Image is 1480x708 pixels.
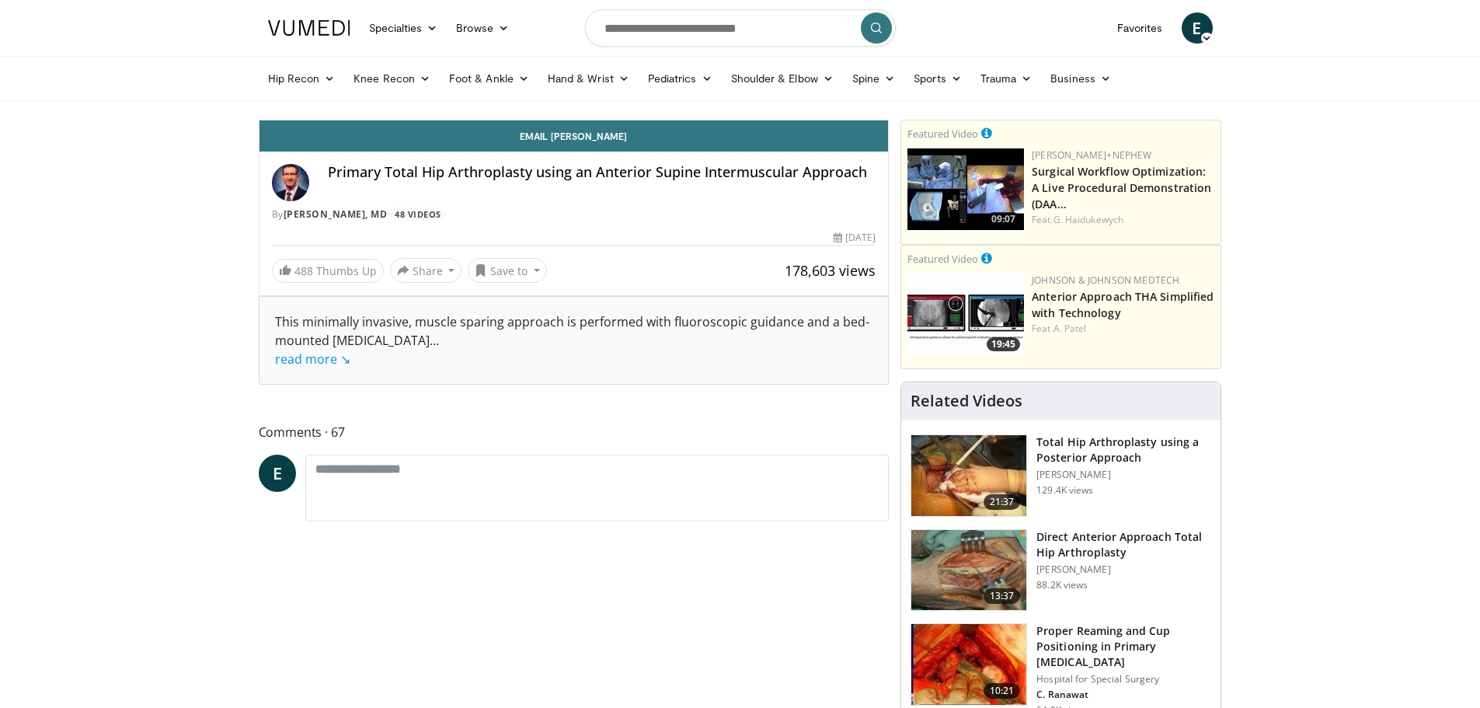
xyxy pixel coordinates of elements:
[907,148,1024,230] a: 09:07
[268,20,350,36] img: VuMedi Logo
[911,435,1026,516] img: 286987_0000_1.png.150x105_q85_crop-smart_upscale.jpg
[1036,434,1211,466] h3: Total Hip Arthroplasty using a Posterior Approach
[284,208,388,221] a: [PERSON_NAME], MD
[984,683,1021,699] span: 10:21
[911,392,1022,410] h4: Related Videos
[275,312,873,368] div: This minimally invasive, muscle sparing approach is performed with fluoroscopic guidance and a be...
[468,258,547,283] button: Save to
[1032,274,1179,287] a: Johnson & Johnson MedTech
[259,63,345,94] a: Hip Recon
[1036,563,1211,576] p: [PERSON_NAME]
[1036,529,1211,560] h3: Direct Anterior Approach Total Hip Arthroplasty
[447,12,518,44] a: Browse
[722,63,843,94] a: Shoulder & Elbow
[259,455,296,492] a: E
[538,63,639,94] a: Hand & Wrist
[907,274,1024,355] img: 06bb1c17-1231-4454-8f12-6191b0b3b81a.150x105_q85_crop-smart_upscale.jpg
[1036,623,1211,670] h3: Proper Reaming and Cup Positioning in Primary [MEDICAL_DATA]
[259,120,889,152] a: Email [PERSON_NAME]
[1036,469,1211,481] p: [PERSON_NAME]
[1032,289,1214,320] a: Anterior Approach THA Simplified with Technology
[390,258,462,283] button: Share
[440,63,538,94] a: Foot & Ankle
[907,252,978,266] small: Featured Video
[1036,579,1088,591] p: 88.2K views
[272,164,309,201] img: Avatar
[971,63,1042,94] a: Trauma
[987,337,1020,351] span: 19:45
[272,208,876,221] div: By
[1036,484,1093,497] p: 129.4K views
[1036,689,1211,701] p: C. Ranawat
[1053,213,1123,226] a: G. Haidukewych
[360,12,447,44] a: Specialties
[911,434,1211,517] a: 21:37 Total Hip Arthroplasty using a Posterior Approach [PERSON_NAME] 129.4K views
[1041,63,1120,94] a: Business
[1036,673,1211,685] p: Hospital for Special Surgery
[907,127,978,141] small: Featured Video
[639,63,722,94] a: Pediatrics
[984,494,1021,510] span: 21:37
[1182,12,1213,44] a: E
[1032,213,1214,227] div: Feat.
[272,259,384,283] a: 488 Thumbs Up
[911,624,1026,705] img: 9ceeadf7-7a50-4be6-849f-8c42a554e74d.150x105_q85_crop-smart_upscale.jpg
[834,231,876,245] div: [DATE]
[259,422,890,442] span: Comments 67
[1053,322,1087,335] a: A. Patel
[275,351,350,368] a: read more ↘
[907,274,1024,355] a: 19:45
[1032,148,1151,162] a: [PERSON_NAME]+Nephew
[785,261,876,280] span: 178,603 views
[1032,322,1214,336] div: Feat.
[328,164,876,181] h4: Primary Total Hip Arthroplasty using an Anterior Supine Intermuscular Approach
[1032,164,1211,211] a: Surgical Workflow Optimization: A Live Procedural Demonstration (DAA…
[1108,12,1172,44] a: Favorites
[911,529,1211,612] a: 13:37 Direct Anterior Approach Total Hip Arthroplasty [PERSON_NAME] 88.2K views
[294,263,313,278] span: 488
[904,63,971,94] a: Sports
[390,208,447,221] a: 48 Videos
[843,63,904,94] a: Spine
[987,212,1020,226] span: 09:07
[344,63,440,94] a: Knee Recon
[911,530,1026,611] img: 294118_0000_1.png.150x105_q85_crop-smart_upscale.jpg
[907,148,1024,230] img: bcfc90b5-8c69-4b20-afee-af4c0acaf118.150x105_q85_crop-smart_upscale.jpg
[585,9,896,47] input: Search topics, interventions
[984,588,1021,604] span: 13:37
